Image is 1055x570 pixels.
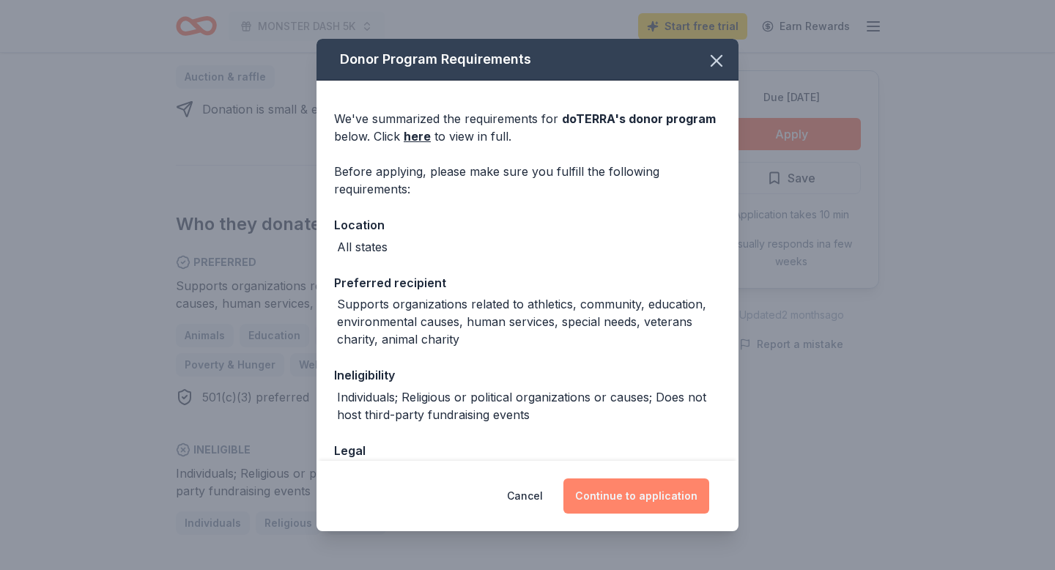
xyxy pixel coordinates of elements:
div: Location [334,215,721,234]
span: doTERRA 's donor program [562,111,716,126]
div: All states [337,238,388,256]
div: Supports organizations related to athletics, community, education, environmental causes, human se... [337,295,721,348]
div: Preferred recipient [334,273,721,292]
div: Donor Program Requirements [316,39,738,81]
div: Ineligibility [334,366,721,385]
div: We've summarized the requirements for below. Click to view in full. [334,110,721,145]
button: Continue to application [563,478,709,514]
div: Legal [334,441,721,460]
a: here [404,127,431,145]
div: Before applying, please make sure you fulfill the following requirements: [334,163,721,198]
div: Individuals; Religious or political organizations or causes; Does not host third-party fundraisin... [337,388,721,423]
button: Cancel [507,478,543,514]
